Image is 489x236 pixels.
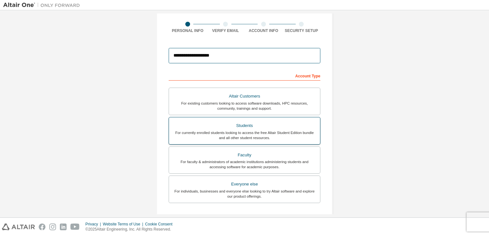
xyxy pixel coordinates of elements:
div: Faculty [173,151,316,160]
div: Verify Email [207,28,245,33]
img: facebook.svg [39,224,45,230]
div: Your Profile [169,213,320,223]
div: Account Info [245,28,283,33]
div: Account Type [169,70,320,81]
img: Altair One [3,2,83,8]
div: Privacy [85,222,103,227]
div: For currently enrolled students looking to access the free Altair Student Edition bundle and all ... [173,130,316,140]
img: youtube.svg [70,224,80,230]
div: Everyone else [173,180,316,189]
div: For faculty & administrators of academic institutions administering students and accessing softwa... [173,159,316,169]
div: Students [173,121,316,130]
p: © 2025 Altair Engineering, Inc. All Rights Reserved. [85,227,176,232]
div: Altair Customers [173,92,316,101]
img: instagram.svg [49,224,56,230]
div: For existing customers looking to access software downloads, HPC resources, community, trainings ... [173,101,316,111]
div: For individuals, businesses and everyone else looking to try Altair software and explore our prod... [173,189,316,199]
div: Personal Info [169,28,207,33]
div: Security Setup [283,28,321,33]
div: Website Terms of Use [103,222,145,227]
img: linkedin.svg [60,224,67,230]
img: altair_logo.svg [2,224,35,230]
div: Cookie Consent [145,222,176,227]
